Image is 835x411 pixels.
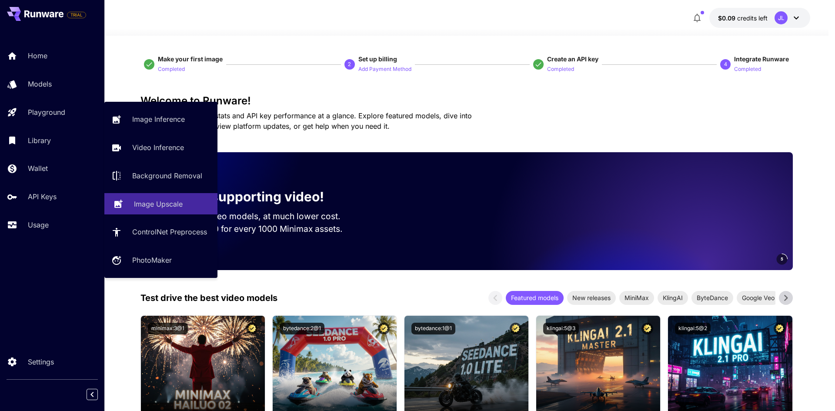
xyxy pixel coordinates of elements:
[567,293,616,302] span: New releases
[28,50,47,61] p: Home
[132,114,185,124] p: Image Inference
[734,55,789,63] span: Integrate Runware
[348,60,351,68] p: 2
[28,79,52,89] p: Models
[724,60,727,68] p: 4
[709,8,810,28] button: $0.0907
[792,369,835,411] iframe: Chat Widget
[510,323,521,334] button: Certified Model – Vetted for best performance and includes a commercial license.
[132,255,172,265] p: PhotoMaker
[547,55,598,63] span: Create an API key
[691,293,733,302] span: ByteDance
[179,187,324,207] p: Now supporting video!
[104,193,217,214] a: Image Upscale
[132,227,207,237] p: ControlNet Preprocess
[619,293,654,302] span: MiniMax
[774,323,785,334] button: Certified Model – Vetted for best performance and includes a commercial license.
[132,170,202,181] p: Background Removal
[641,323,653,334] button: Certified Model – Vetted for best performance and includes a commercial license.
[104,165,217,187] a: Background Removal
[87,389,98,400] button: Collapse sidebar
[378,323,390,334] button: Certified Model – Vetted for best performance and includes a commercial license.
[358,55,397,63] span: Set up billing
[140,95,793,107] h3: Welcome to Runware!
[543,323,579,334] button: klingai:5@3
[781,256,783,262] span: 5
[718,13,768,23] div: $0.0907
[134,199,183,209] p: Image Upscale
[148,323,188,334] button: minimax:3@1
[67,12,86,18] span: TRIAL
[93,387,104,402] div: Collapse sidebar
[104,250,217,271] a: PhotoMaker
[28,163,48,174] p: Wallet
[506,293,564,302] span: Featured models
[775,11,788,24] div: JL
[132,142,184,153] p: Video Inference
[280,323,324,334] button: bytedance:2@1
[658,293,688,302] span: KlingAI
[547,65,574,74] p: Completed
[737,293,780,302] span: Google Veo
[67,10,86,20] span: Add your payment card to enable full platform functionality.
[104,221,217,243] a: ControlNet Preprocess
[104,109,217,130] a: Image Inference
[154,210,357,223] p: Run the best video models, at much lower cost.
[28,220,49,230] p: Usage
[28,191,57,202] p: API Keys
[411,323,455,334] button: bytedance:1@1
[28,107,65,117] p: Playground
[154,223,357,235] p: Save up to $350 for every 1000 Minimax assets.
[140,291,277,304] p: Test drive the best video models
[104,137,217,158] a: Video Inference
[158,55,223,63] span: Make your first image
[28,135,51,146] p: Library
[737,14,768,22] span: credits left
[140,111,472,130] span: Check out your usage stats and API key performance at a glance. Explore featured models, dive int...
[358,65,411,74] p: Add Payment Method
[158,65,185,74] p: Completed
[246,323,258,334] button: Certified Model – Vetted for best performance and includes a commercial license.
[675,323,711,334] button: klingai:5@2
[734,65,761,74] p: Completed
[718,14,737,22] span: $0.09
[28,357,54,367] p: Settings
